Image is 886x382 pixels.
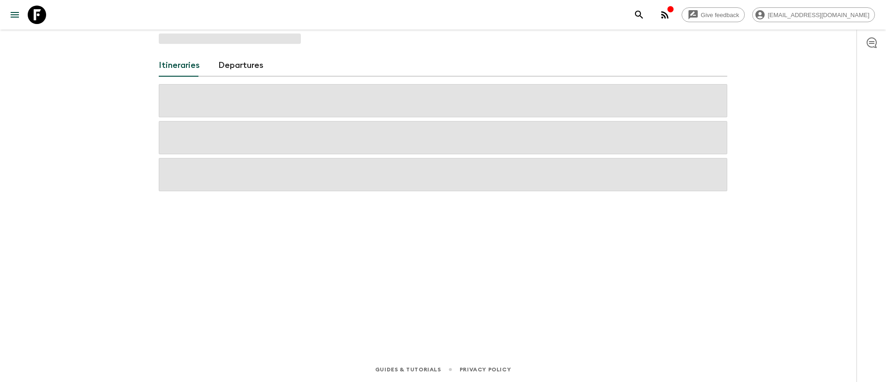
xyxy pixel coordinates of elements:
span: Give feedback [696,12,744,18]
a: Give feedback [682,7,745,22]
a: Itineraries [159,55,200,77]
button: search adventures [630,6,648,24]
div: [EMAIL_ADDRESS][DOMAIN_NAME] [752,7,875,22]
a: Departures [218,55,263,77]
button: menu [6,6,24,24]
a: Privacy Policy [460,364,511,375]
a: Guides & Tutorials [375,364,441,375]
span: [EMAIL_ADDRESS][DOMAIN_NAME] [763,12,874,18]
